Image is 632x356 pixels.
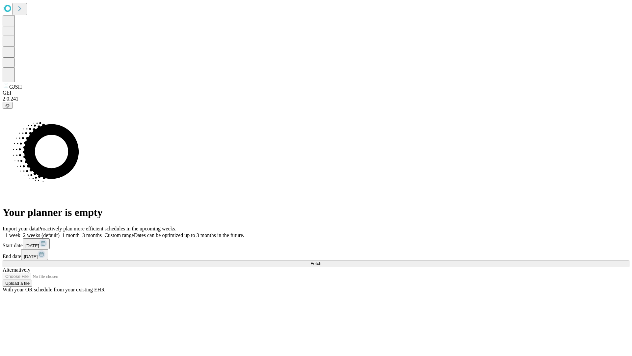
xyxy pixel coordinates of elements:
button: Upload a file [3,280,32,287]
button: Fetch [3,260,629,267]
h1: Your planner is empty [3,206,629,219]
span: 2 weeks (default) [23,232,60,238]
button: [DATE] [23,238,50,249]
span: [DATE] [24,254,38,259]
span: Alternatively [3,267,30,273]
span: [DATE] [25,243,39,248]
span: 3 months [82,232,102,238]
span: Custom range [104,232,134,238]
span: GJSH [9,84,22,90]
span: Import your data [3,226,38,231]
button: @ [3,102,13,109]
span: Dates can be optimized up to 3 months in the future. [134,232,244,238]
div: End date [3,249,629,260]
span: Proactively plan more efficient schedules in the upcoming weeks. [38,226,176,231]
div: Start date [3,238,629,249]
button: [DATE] [21,249,48,260]
span: 1 month [62,232,80,238]
span: Fetch [310,261,321,266]
span: With your OR schedule from your existing EHR [3,287,105,292]
span: @ [5,103,10,108]
div: GEI [3,90,629,96]
div: 2.0.241 [3,96,629,102]
span: 1 week [5,232,20,238]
